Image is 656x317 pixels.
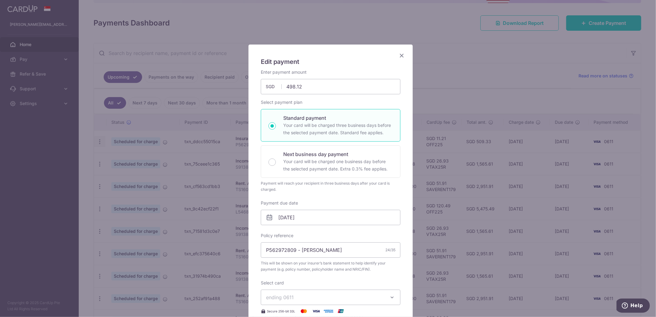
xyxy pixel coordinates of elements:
[298,307,310,315] img: Mastercard
[261,99,302,105] label: Select payment plan
[261,57,400,67] h5: Edit payment
[261,200,298,206] label: Payment due date
[261,280,284,286] label: Select card
[261,210,400,225] input: DD / MM / YYYY
[266,294,294,300] span: ending 0611
[398,52,405,59] button: Close
[261,260,400,272] span: This will be shown on your insurer’s bank statement to help identify your payment (e.g. policy nu...
[283,158,393,173] p: Your card will be charged one business day before the selected payment date. Extra 0.3% fee applies.
[261,233,293,239] label: Policy reference
[322,307,335,315] img: American Express
[335,307,347,315] img: UnionPay
[385,247,396,253] div: 24/35
[261,79,400,94] input: 0.00
[283,151,393,158] p: Next business day payment
[14,4,26,10] span: Help
[261,69,307,75] label: Enter payment amount
[266,84,282,90] span: SGD
[283,122,393,136] p: Your card will be charged three business days before the selected payment date. Standard fee appl...
[310,307,322,315] img: Visa
[617,299,650,314] iframe: Opens a widget where you can find more information
[261,180,400,193] div: Payment will reach your recipient in three business days after your card is charged.
[267,309,295,314] span: Secure 256-bit SSL
[261,290,400,305] button: ending 0611
[283,114,393,122] p: Standard payment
